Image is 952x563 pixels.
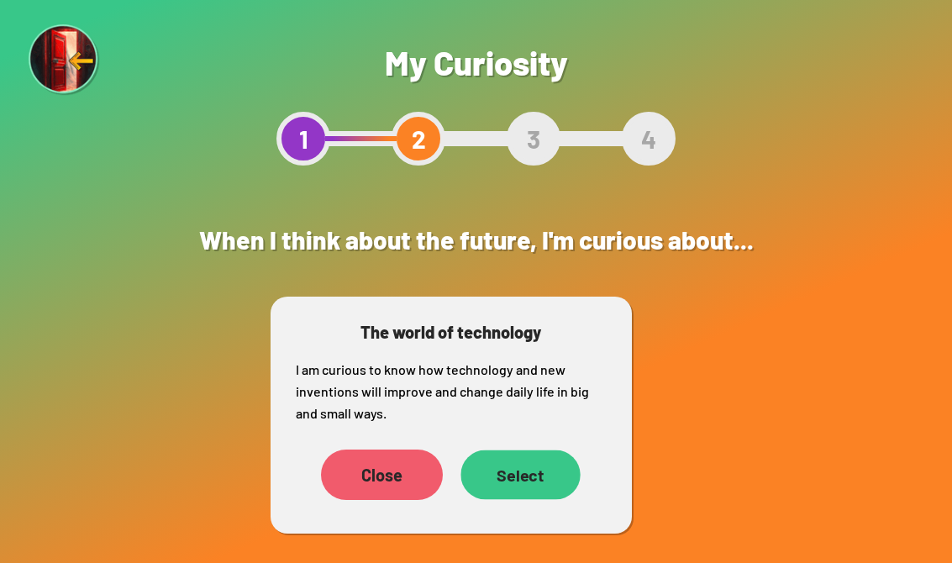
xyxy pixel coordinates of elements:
[622,112,676,166] div: 4
[296,359,607,424] p: I am curious to know how technology and new inventions will improve and change daily life in big ...
[392,112,445,166] div: 2
[29,24,101,97] img: Exit
[296,322,607,342] h3: The world of technology
[321,450,443,500] div: Close
[276,112,330,166] div: 1
[115,208,838,271] h2: When I think about the future, I'm curious about...
[507,112,560,166] div: 3
[276,42,676,82] h1: My Curiosity
[460,450,580,500] div: Select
